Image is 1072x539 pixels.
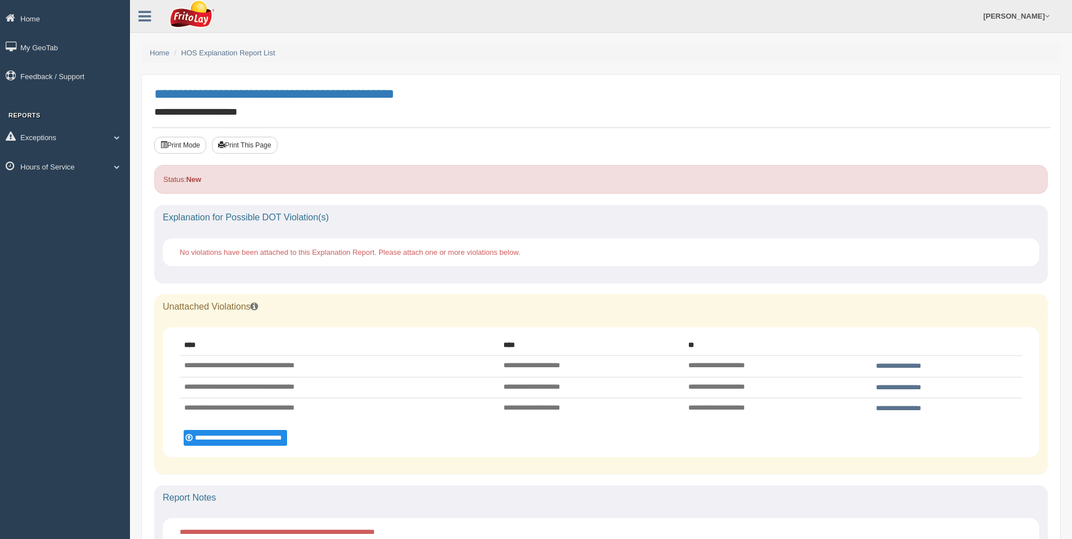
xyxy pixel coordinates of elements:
[150,49,170,57] a: Home
[186,175,201,184] strong: New
[181,49,275,57] a: HOS Explanation Report List
[180,248,520,257] span: No violations have been attached to this Explanation Report. Please attach one or more violations...
[154,485,1048,510] div: Report Notes
[154,205,1048,230] div: Explanation for Possible DOT Violation(s)
[154,137,206,154] button: Print Mode
[154,165,1048,194] div: Status:
[212,137,277,154] button: Print This Page
[154,294,1048,319] div: Unattached Violations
